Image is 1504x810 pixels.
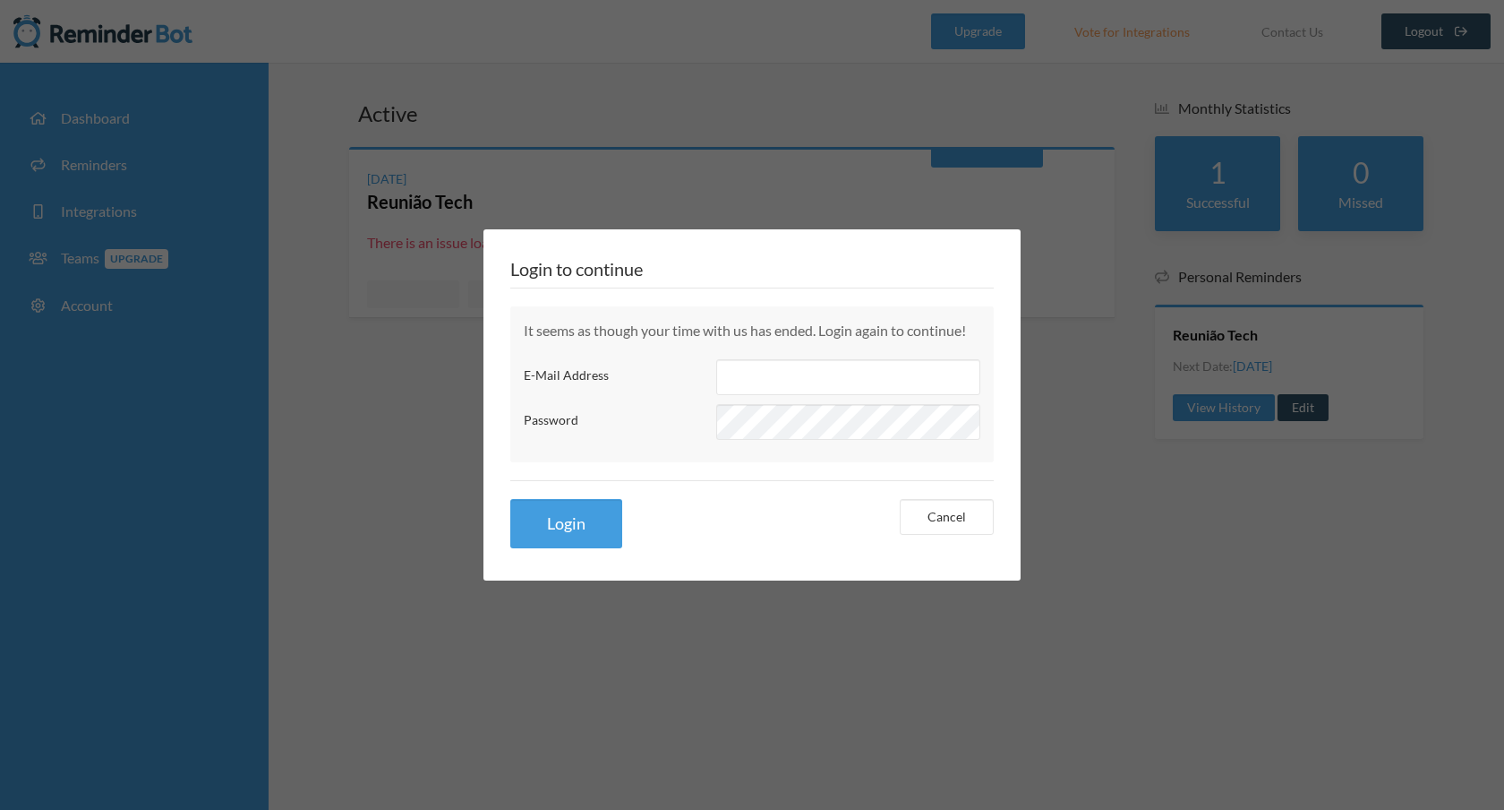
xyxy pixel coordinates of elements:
button: Login [510,499,622,548]
label: Password [524,410,703,429]
p: It seems as though your time with us has ended. Login again to continue! [524,320,980,341]
a: Cancel [900,499,994,535]
h2: Login to continue [510,256,994,289]
label: E-Mail Address [524,366,703,384]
